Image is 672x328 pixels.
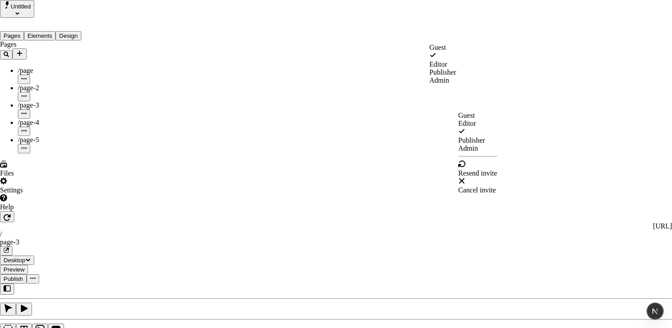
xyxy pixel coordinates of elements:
[429,76,449,84] span: Admin
[458,169,497,177] span: Resend invite
[458,144,478,152] span: Admin
[458,136,485,144] span: Publisher
[458,112,475,119] span: Guest
[4,7,130,15] p: Cookie Test Route
[429,68,456,76] span: Publisher
[458,120,476,127] span: Editor
[429,44,446,51] span: Guest
[429,60,447,68] span: Editor
[458,186,496,194] span: Cancel invite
